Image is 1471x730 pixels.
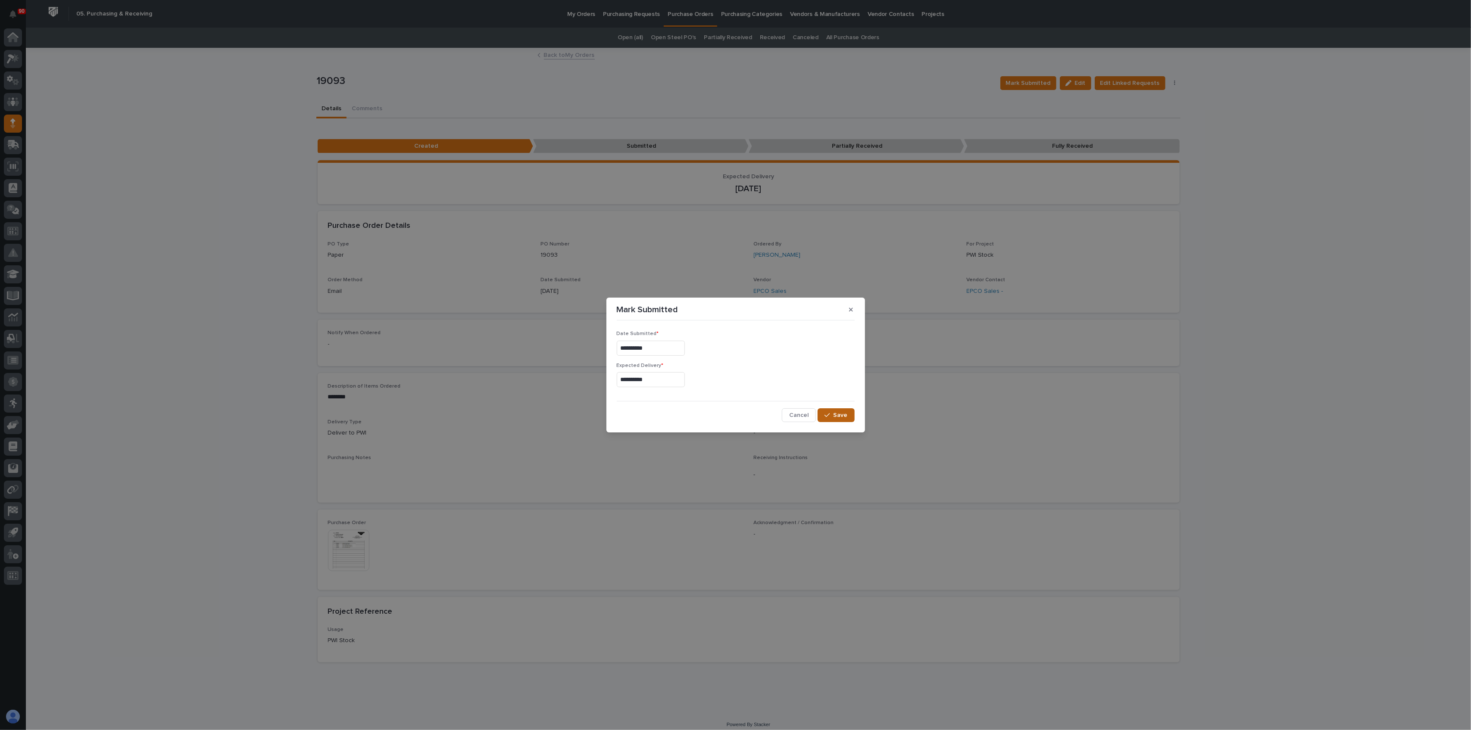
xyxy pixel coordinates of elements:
span: Save [834,411,848,419]
span: Cancel [789,411,809,419]
p: Mark Submitted [617,304,678,315]
span: Expected Delivery [617,363,664,368]
button: Save [818,408,854,422]
button: Cancel [782,408,816,422]
span: Date Submitted [617,331,659,336]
